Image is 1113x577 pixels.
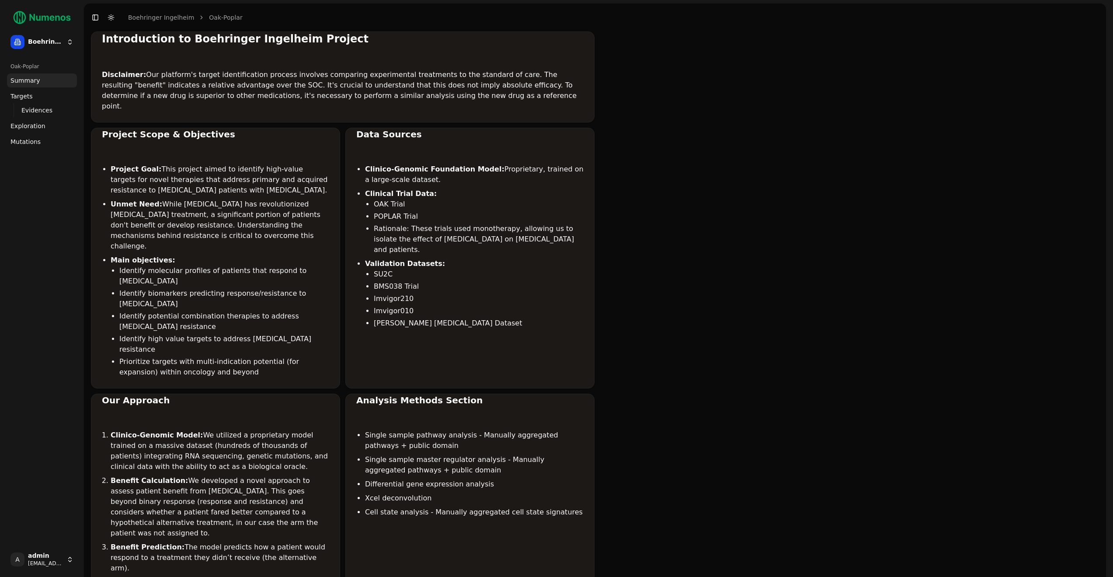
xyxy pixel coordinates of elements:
[365,164,584,185] li: Proprietary, trained on a large-scale dataset.
[374,269,584,280] li: SU2C
[7,7,77,28] img: Numenos
[365,507,584,518] li: Cell state analysis - Manually aggregated cell state signatures
[128,13,194,22] a: Boehringer Ingelheim
[119,357,329,378] li: Prioritize targets with multi-indication potential (for expansion) within oncology and beyond
[111,164,329,196] li: This project aimed to identify high-value targets for novel therapies that address primary and ac...
[356,128,584,140] div: Data Sources
[102,70,584,112] p: Our platform's target identification process involves comparing experimental treatments to the st...
[374,281,584,292] li: BMS038 Trial
[7,59,77,73] div: Oak-Poplar
[365,430,584,451] li: Single sample pathway analysis - Manually aggregated pathways + public domain
[365,165,504,173] strong: Clinico-Genomic Foundation Model:
[111,476,188,485] strong: Benefit Calculation:
[365,455,584,476] li: Single sample master regulator analysis - Manually aggregated pathways + public domain
[119,334,329,355] li: Identify high value targets to address [MEDICAL_DATA] resistance
[28,552,63,560] span: admin
[7,89,77,103] a: Targets
[365,493,584,504] li: Xcel deconvolution
[10,137,41,146] span: Mutations
[28,38,63,46] span: Boehringer Ingelheim
[374,306,584,316] li: Imvigor010
[7,31,77,52] button: Boehringer Ingelheim
[10,122,45,130] span: Exploration
[89,11,101,24] button: Toggle Sidebar
[356,394,584,406] div: Analysis Methods Section
[10,76,40,85] span: Summary
[18,104,66,116] a: Evidences
[365,259,445,268] strong: Validation Datasets:
[119,311,329,332] li: Identify potential combination therapies to address [MEDICAL_DATA] resistance
[7,135,77,149] a: Mutations
[102,32,584,46] div: Introduction to Boehringer Ingelheim Project
[111,200,162,208] strong: Unmet Need:
[128,13,243,22] nav: breadcrumb
[7,73,77,87] a: Summary
[374,318,584,329] li: [PERSON_NAME] [MEDICAL_DATA] Dataset
[365,189,437,198] strong: Clinical Trial Data:
[119,266,329,287] li: Identify molecular profiles of patients that respond to [MEDICAL_DATA]
[111,543,184,551] strong: Benefit Prediction:
[102,70,146,79] strong: Disclaimer:
[209,13,242,22] a: Oak-Poplar
[21,106,52,115] span: Evidences
[10,553,24,567] span: A
[102,128,329,140] div: Project Scope & Objectives
[111,256,175,264] strong: Main objectives:
[111,165,161,173] strong: Project Goal:
[374,211,584,222] li: POPLAR Trial
[111,431,203,439] strong: Clinico-Genomic Model:
[10,92,33,101] span: Targets
[365,479,584,490] li: Differential gene expression analysis
[111,542,329,574] li: The model predicts how a patient would respond to a treatment they didn’t receive (the alternativ...
[7,119,77,133] a: Exploration
[119,288,329,309] li: Identify biomarkers predicting response/resistance to [MEDICAL_DATA]
[28,560,63,567] span: [EMAIL_ADDRESS]
[7,549,77,570] button: Aadmin[EMAIL_ADDRESS]
[105,11,117,24] button: Toggle Dark Mode
[111,199,329,252] li: While [MEDICAL_DATA] has revolutionized [MEDICAL_DATA] treatment, a significant portion of patien...
[111,430,329,472] li: We utilized a proprietary model trained on a massive dataset (hundreds of thousands of patients) ...
[374,294,584,304] li: Imvigor210
[111,476,329,539] li: We developed a novel approach to assess patient benefit from [MEDICAL_DATA]. This goes beyond bin...
[374,199,584,210] li: OAK Trial
[102,394,329,406] div: Our Approach
[374,224,584,255] li: Rationale: These trials used monotherapy, allowing us to isolate the effect of [MEDICAL_DATA] on ...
